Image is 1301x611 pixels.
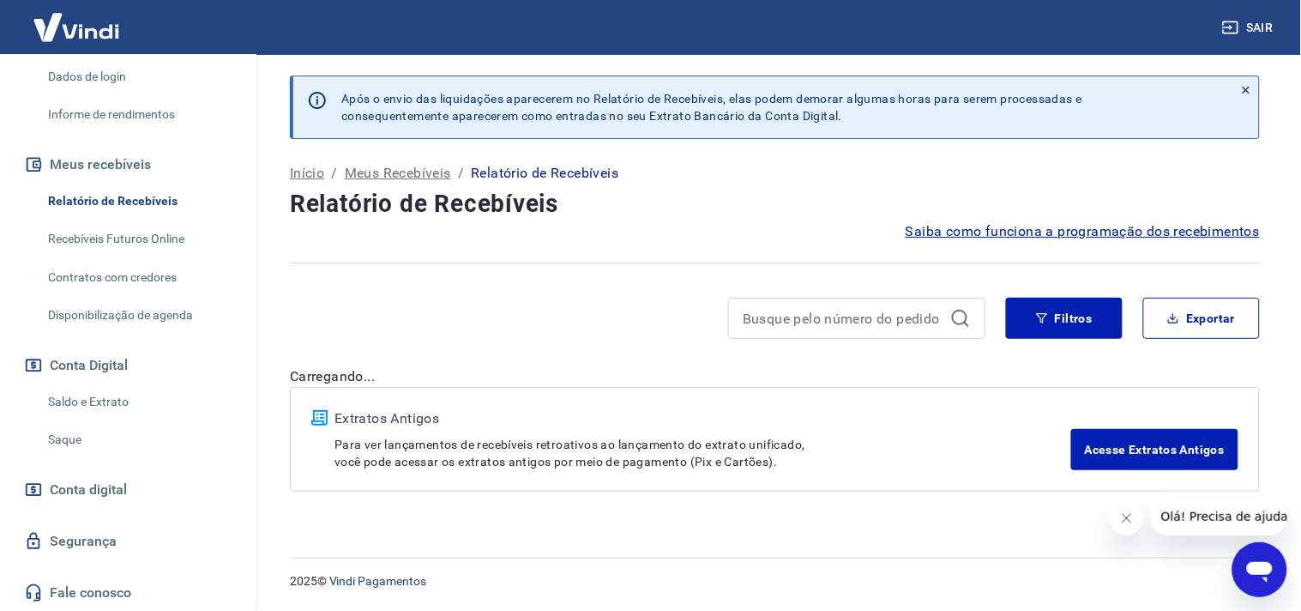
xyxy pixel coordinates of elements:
[1110,501,1144,535] iframe: Fechar mensagem
[334,436,1071,470] p: Para ver lançamentos de recebíveis retroativos ao lançamento do extrato unificado, você pode aces...
[1219,12,1280,44] button: Sair
[345,163,451,184] a: Meus Recebíveis
[290,163,324,184] a: Início
[1071,429,1238,470] a: Acesse Extratos Antigos
[10,12,144,26] span: Olá! Precisa de ajuda?
[906,221,1260,242] a: Saiba como funciona a programação dos recebimentos
[334,408,1071,429] p: Extratos Antigos
[311,410,328,426] img: ícone
[743,305,943,331] input: Busque pelo número do pedido
[1143,298,1260,339] button: Exportar
[21,1,132,53] img: Vindi
[41,97,236,132] a: Informe de rendimentos
[1151,498,1287,535] iframe: Mensagem da empresa
[41,298,236,333] a: Disponibilização de agenda
[290,572,1260,590] p: 2025 ©
[21,471,236,509] a: Conta digital
[290,366,1260,387] p: Carregando...
[1006,298,1123,339] button: Filtros
[21,146,236,184] button: Meus recebíveis
[41,221,236,257] a: Recebíveis Futuros Online
[329,574,426,588] a: Vindi Pagamentos
[290,187,1260,221] h4: Relatório de Recebíveis
[21,347,236,384] button: Conta Digital
[471,163,618,184] p: Relatório de Recebíveis
[41,384,236,420] a: Saldo e Extrato
[41,260,236,295] a: Contratos com credores
[341,90,1082,124] p: Após o envio das liquidações aparecerem no Relatório de Recebíveis, elas podem demorar algumas ho...
[331,163,337,184] p: /
[458,163,464,184] p: /
[41,184,236,219] a: Relatório de Recebíveis
[41,59,236,94] a: Dados de login
[41,422,236,457] a: Saque
[21,523,236,560] a: Segurança
[1232,542,1287,597] iframe: Botão para abrir a janela de mensagens
[50,478,127,502] span: Conta digital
